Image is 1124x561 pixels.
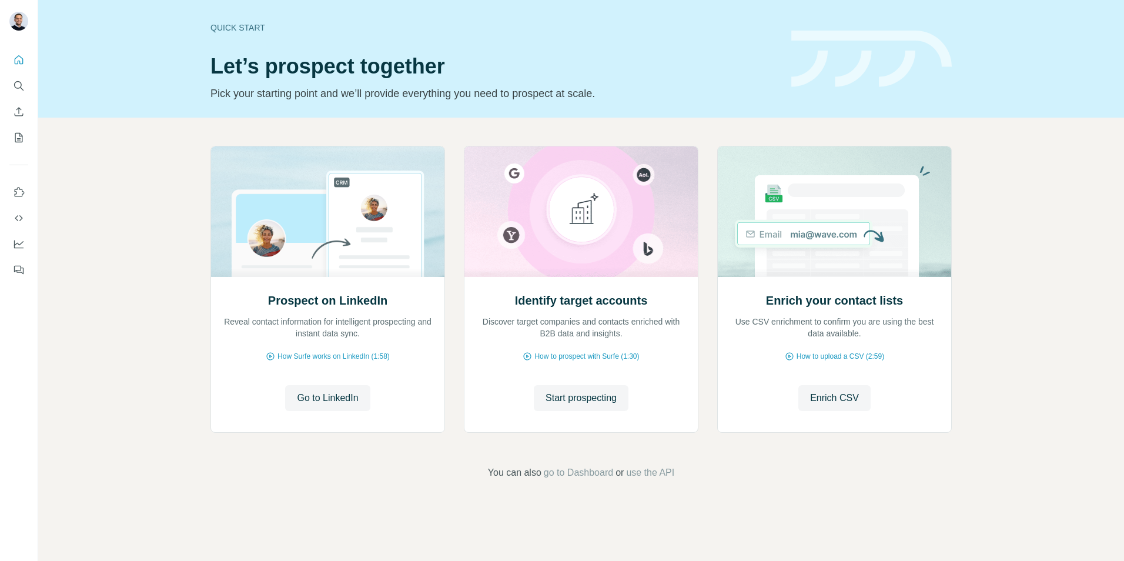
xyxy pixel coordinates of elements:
span: How to upload a CSV (2:59) [797,351,884,362]
span: How Surfe works on LinkedIn (1:58) [277,351,390,362]
p: Reveal contact information for intelligent prospecting and instant data sync. [223,316,433,339]
button: Start prospecting [534,385,628,411]
button: Enrich CSV [9,101,28,122]
img: Prospect on LinkedIn [210,146,445,277]
span: You can also [488,466,541,480]
button: Use Surfe API [9,208,28,229]
span: Start prospecting [546,391,617,405]
button: Quick start [9,49,28,71]
img: Enrich your contact lists [717,146,952,277]
img: banner [791,31,952,88]
button: Search [9,75,28,96]
button: Enrich CSV [798,385,871,411]
img: Identify target accounts [464,146,698,277]
img: Avatar [9,12,28,31]
span: or [615,466,624,480]
span: How to prospect with Surfe (1:30) [534,351,639,362]
button: go to Dashboard [544,466,613,480]
div: Quick start [210,22,777,34]
p: Use CSV enrichment to confirm you are using the best data available. [730,316,939,339]
span: Go to LinkedIn [297,391,358,405]
h2: Enrich your contact lists [766,292,903,309]
button: Feedback [9,259,28,280]
p: Discover target companies and contacts enriched with B2B data and insights. [476,316,686,339]
h1: Let’s prospect together [210,55,777,78]
span: Enrich CSV [810,391,859,405]
button: Use Surfe on LinkedIn [9,182,28,203]
h2: Identify target accounts [515,292,648,309]
h2: Prospect on LinkedIn [268,292,387,309]
p: Pick your starting point and we’ll provide everything you need to prospect at scale. [210,85,777,102]
button: Go to LinkedIn [285,385,370,411]
button: My lists [9,127,28,148]
button: Dashboard [9,233,28,255]
button: use the API [626,466,674,480]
